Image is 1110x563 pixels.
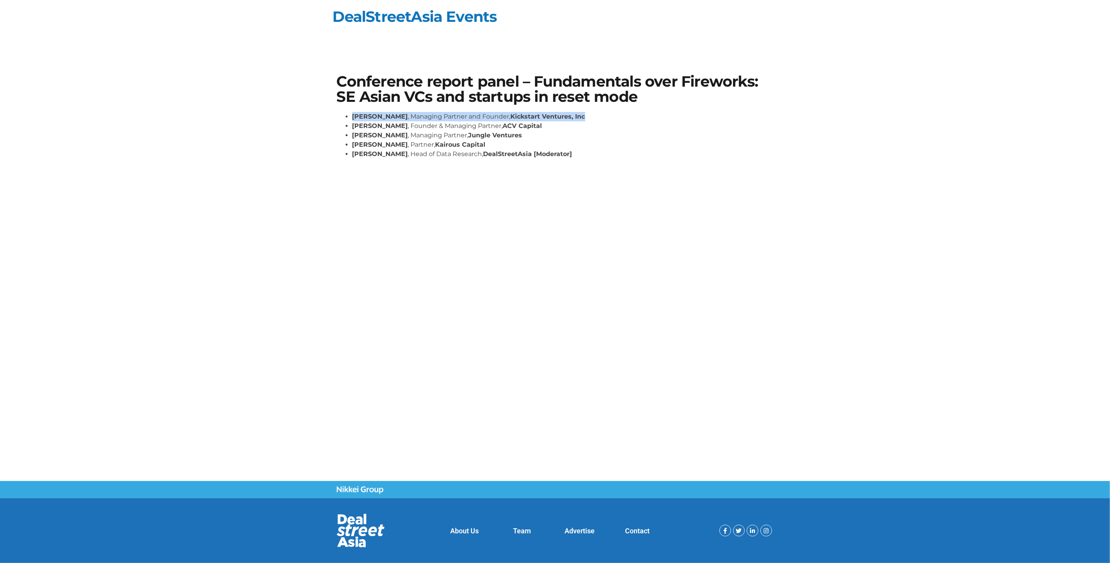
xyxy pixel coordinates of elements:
[435,141,486,148] strong: Kairous Capital
[352,140,774,149] li: , Partner,
[625,527,650,535] a: Contact
[450,527,479,535] a: About Us
[352,113,408,120] strong: [PERSON_NAME]
[352,141,408,148] strong: [PERSON_NAME]
[352,131,774,140] li: , Managing Partner,
[333,7,497,26] a: DealStreetAsia Events
[483,150,572,158] strong: DealStreetAsia [Moderator]
[352,112,774,121] li: , Managing Partner and Founder,
[511,113,585,120] strong: Kickstart Ventures, Inc
[337,74,774,104] h1: Conference report panel – Fundamentals over Fireworks: SE Asian VCs and startups in reset mode
[352,149,774,159] li: , Head of Data Research,
[352,150,408,158] strong: [PERSON_NAME]
[352,131,408,139] strong: [PERSON_NAME]
[469,131,522,139] strong: Jungle Ventures
[337,486,384,494] img: Nikkei Group
[352,122,408,130] strong: [PERSON_NAME]
[503,122,542,130] strong: ACV Capital
[352,121,774,131] li: , Founder & Managing Partner,
[513,527,531,535] a: Team
[565,527,595,535] a: Advertise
